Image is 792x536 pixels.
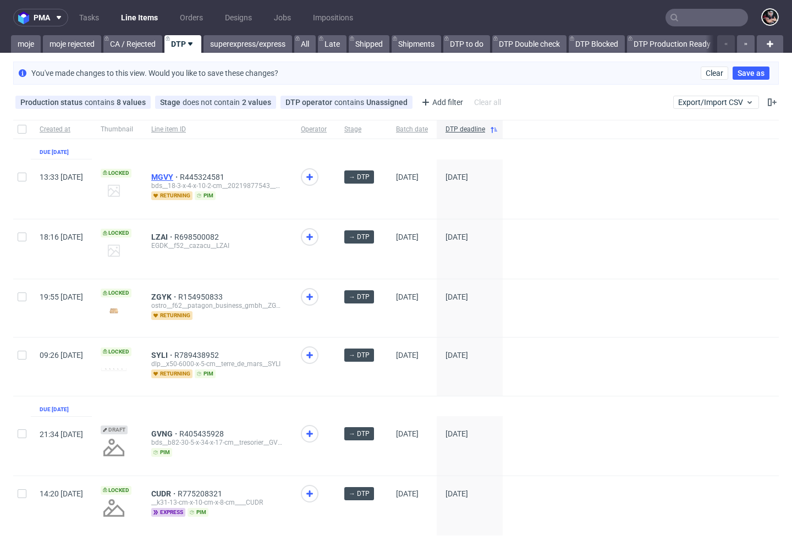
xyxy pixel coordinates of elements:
[101,229,131,237] span: Locked
[101,303,127,318] img: version_two_editor_design
[151,438,283,447] div: bds__b82-30-5-x-34-x-17-cm__tresorier__GVNG
[733,67,769,80] button: Save as
[151,508,185,517] span: express
[101,347,131,356] span: Locked
[101,495,127,521] img: no_design.png
[151,125,283,134] span: Line item ID
[43,35,101,53] a: moje rejected
[151,173,180,181] a: MGVY
[85,98,117,107] span: contains
[40,173,83,181] span: 13:33 [DATE]
[151,241,283,250] div: EGDK__f52__cazacu__LZAI
[40,405,69,414] div: Due [DATE]
[446,292,468,301] span: [DATE]
[349,350,370,360] span: → DTP
[301,125,327,134] span: Operator
[151,498,283,507] div: __k31-13-cm-x-10-cm-x-8-cm____CUDR
[117,98,146,107] div: 8 values
[396,489,419,498] span: [DATE]
[396,173,419,181] span: [DATE]
[179,429,226,438] a: R405435928
[40,430,83,439] span: 21:34 [DATE]
[151,448,172,457] span: pim
[446,429,468,438] span: [DATE]
[101,434,127,461] img: no_design.png
[151,191,193,200] span: returning
[40,292,83,301] span: 19:55 [DATE]
[396,125,428,134] span: Batch date
[366,98,408,107] div: Unassigned
[151,351,174,360] a: SYLI
[178,489,224,498] a: R775208321
[34,14,50,21] span: pma
[446,489,468,498] span: [DATE]
[446,233,468,241] span: [DATE]
[344,125,378,134] span: Stage
[151,360,283,368] div: dlp__x50-6000-x-5-cm__terre_de_mars__SYLI
[267,9,298,26] a: Jobs
[627,35,717,53] a: DTP Production Ready
[20,98,85,107] span: Production status
[349,35,389,53] a: Shipped
[151,292,178,301] a: ZGYK
[114,9,164,26] a: Line Items
[151,233,174,241] a: LZAI
[174,351,221,360] a: R789438952
[349,429,370,439] span: → DTP
[195,369,216,378] span: pim
[204,35,292,53] a: superexpress/express
[151,429,179,438] a: GVNG
[101,125,134,134] span: Thumbnail
[242,98,271,107] div: 2 values
[294,35,316,53] a: All
[349,292,370,302] span: → DTP
[446,173,468,181] span: [DATE]
[392,35,441,53] a: Shipments
[195,191,216,200] span: pim
[318,35,346,53] a: Late
[446,351,468,360] span: [DATE]
[31,68,278,79] p: You've made changes to this view. Would you like to save these changes?
[151,489,178,498] a: CUDR
[472,95,503,110] div: Clear all
[446,125,485,134] span: DTP deadline
[396,233,419,241] span: [DATE]
[396,292,419,301] span: [DATE]
[673,96,759,109] button: Export/Import CSV
[396,351,419,360] span: [DATE]
[492,35,566,53] a: DTP Double check
[13,9,68,26] button: pma
[306,9,360,26] a: Impositions
[762,9,778,25] img: Sylwia Święćkowska
[678,98,754,107] span: Export/Import CSV
[18,12,34,24] img: logo
[285,98,334,107] span: DTP operator
[11,35,41,53] a: moje
[701,67,728,80] button: Clear
[349,172,370,182] span: → DTP
[40,351,83,360] span: 09:26 [DATE]
[103,35,162,53] a: CA / Rejected
[417,93,465,111] div: Add filter
[40,489,83,498] span: 14:20 [DATE]
[40,148,69,157] div: Due [DATE]
[180,173,227,181] a: R445324581
[218,9,258,26] a: Designs
[396,429,419,438] span: [DATE]
[738,69,765,77] span: Save as
[101,367,127,371] img: version_two_editor_design
[173,9,210,26] a: Orders
[349,232,370,242] span: → DTP
[183,98,242,107] span: does not contain
[349,489,370,499] span: → DTP
[101,426,128,434] span: Draft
